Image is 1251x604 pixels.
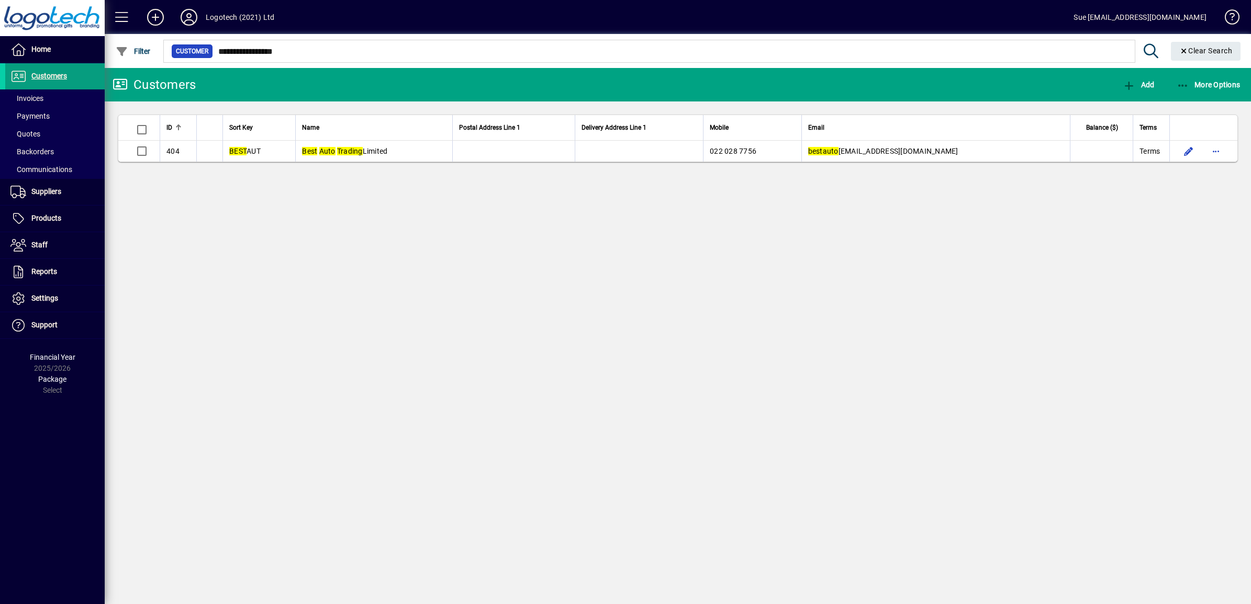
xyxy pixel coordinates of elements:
[206,9,274,26] div: Logotech (2021) Ltd
[113,42,153,61] button: Filter
[10,112,50,120] span: Payments
[5,232,105,258] a: Staff
[5,107,105,125] a: Payments
[31,267,57,276] span: Reports
[1208,143,1224,159] button: More options
[1077,122,1127,133] div: Balance ($)
[5,161,105,178] a: Communications
[5,259,105,285] a: Reports
[31,72,67,80] span: Customers
[5,37,105,63] a: Home
[808,122,824,133] span: Email
[31,187,61,196] span: Suppliers
[319,147,336,155] em: Auto
[1180,143,1197,159] button: Edit
[5,179,105,205] a: Suppliers
[302,122,446,133] div: Name
[139,8,172,27] button: Add
[302,147,387,155] span: Limited
[5,125,105,143] a: Quotes
[5,312,105,338] a: Support
[337,147,363,155] em: Trading
[30,353,75,361] span: Financial Year
[5,89,105,107] a: Invoices
[710,122,729,133] span: Mobile
[710,122,795,133] div: Mobile
[166,147,180,155] span: 404
[5,143,105,161] a: Backorders
[1171,42,1241,61] button: Clear
[10,165,72,174] span: Communications
[823,147,839,155] em: auto
[5,286,105,312] a: Settings
[31,294,58,302] span: Settings
[10,94,43,102] span: Invoices
[116,47,151,55] span: Filter
[582,122,646,133] span: Delivery Address Line 1
[166,122,190,133] div: ID
[1140,146,1160,156] span: Terms
[302,147,317,155] em: Best
[1217,2,1238,36] a: Knowledge Base
[176,46,208,56] span: Customer
[1074,9,1207,26] div: Sue [EMAIL_ADDRESS][DOMAIN_NAME]
[229,122,253,133] span: Sort Key
[808,147,823,155] em: best
[710,147,756,155] span: 022 028 7756
[31,45,51,53] span: Home
[1174,75,1243,94] button: More Options
[10,130,40,138] span: Quotes
[459,122,520,133] span: Postal Address Line 1
[1120,75,1157,94] button: Add
[113,76,196,93] div: Customers
[38,375,66,383] span: Package
[31,214,61,222] span: Products
[302,122,319,133] span: Name
[166,122,172,133] span: ID
[31,241,48,249] span: Staff
[1086,122,1118,133] span: Balance ($)
[1123,81,1154,89] span: Add
[1179,47,1233,55] span: Clear Search
[31,321,58,329] span: Support
[172,8,206,27] button: Profile
[10,147,54,156] span: Backorders
[229,147,247,155] em: BEST
[808,147,958,155] span: [EMAIL_ADDRESS][DOMAIN_NAME]
[5,206,105,232] a: Products
[1140,122,1157,133] span: Terms
[808,122,1064,133] div: Email
[1177,81,1241,89] span: More Options
[229,147,261,155] span: AUT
